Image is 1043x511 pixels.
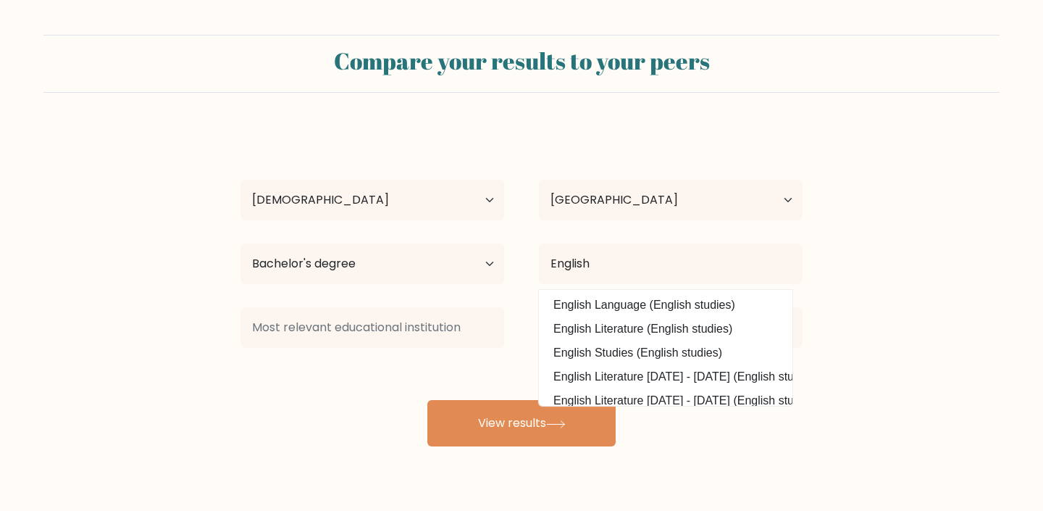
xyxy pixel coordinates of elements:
h2: Compare your results to your peers [52,47,991,75]
option: English Language (English studies) [543,294,789,317]
button: View results [427,400,616,446]
option: English Literature [DATE] - [DATE] (English studies) [543,389,789,412]
input: What did you study? [539,244,803,284]
option: English Literature (English studies) [543,317,789,341]
option: English Studies (English studies) [543,341,789,365]
option: English Literature [DATE] - [DATE] (English studies) [543,365,789,389]
input: Most relevant educational institution [240,307,504,348]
